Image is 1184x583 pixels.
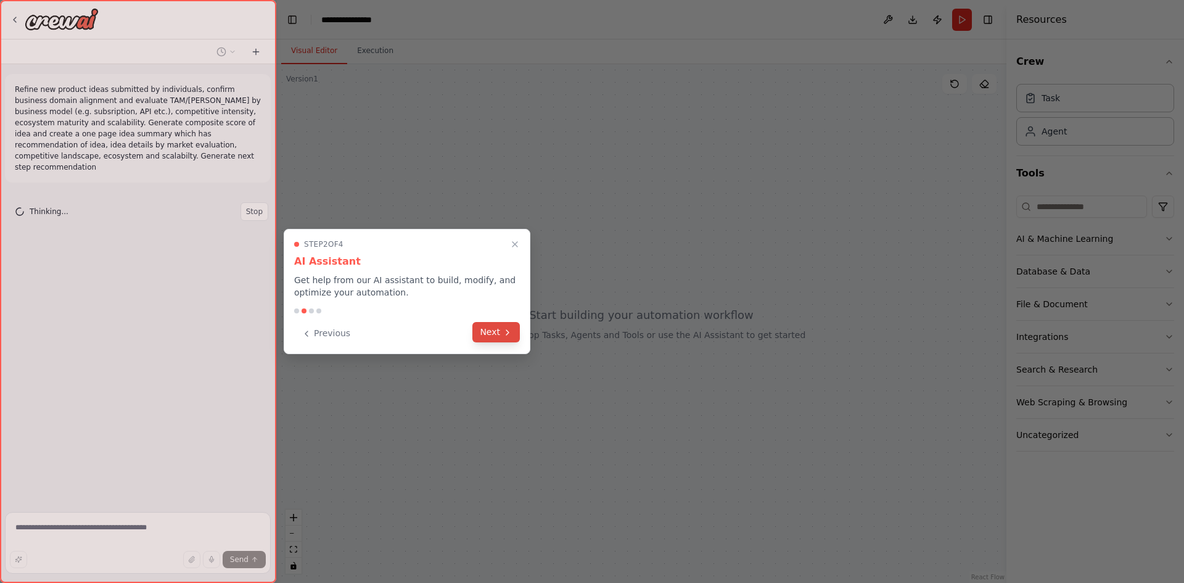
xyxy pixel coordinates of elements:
[304,239,343,249] span: Step 2 of 4
[294,323,358,344] button: Previous
[508,237,522,252] button: Close walkthrough
[472,322,520,342] button: Next
[284,11,301,28] button: Hide left sidebar
[294,254,520,269] h3: AI Assistant
[294,274,520,299] p: Get help from our AI assistant to build, modify, and optimize your automation.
